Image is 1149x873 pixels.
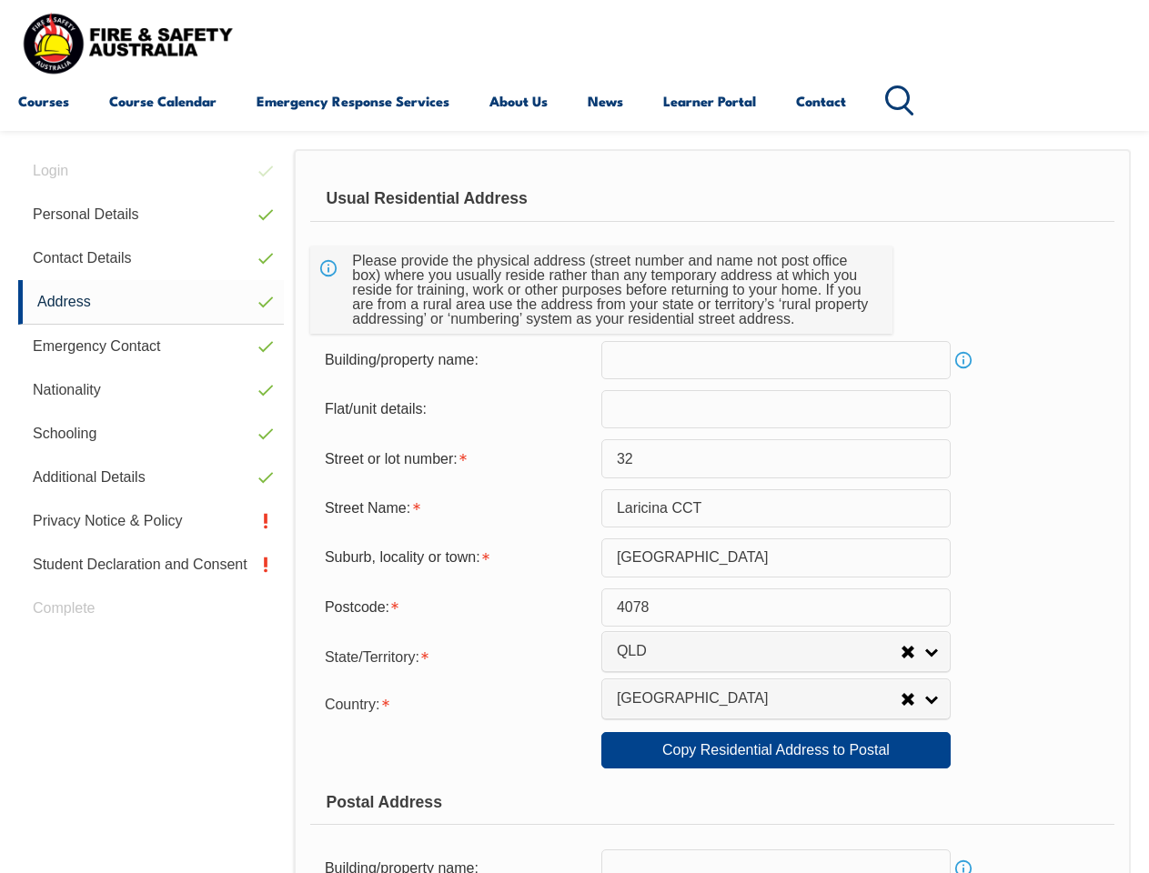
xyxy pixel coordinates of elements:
[617,642,901,661] span: QLD
[310,392,601,426] div: Flat/unit details:
[18,543,284,587] a: Student Declaration and Consent
[109,79,217,123] a: Course Calendar
[18,368,284,412] a: Nationality
[588,79,623,123] a: News
[617,689,901,708] span: [GEOGRAPHIC_DATA]
[18,280,284,325] a: Address
[18,236,284,280] a: Contact Details
[663,79,756,123] a: Learner Portal
[18,499,284,543] a: Privacy Notice & Policy
[18,193,284,236] a: Personal Details
[310,176,1114,222] div: Usual Residential Address
[325,697,379,712] span: Country:
[345,246,878,334] div: Please provide the physical address (street number and name not post office box) where you usuall...
[951,347,976,373] a: Info
[310,540,601,575] div: Suburb, locality or town is required.
[310,637,601,674] div: State/Territory is required.
[310,491,601,526] div: Street Name is required.
[18,412,284,456] a: Schooling
[18,456,284,499] a: Additional Details
[18,79,69,123] a: Courses
[257,79,449,123] a: Emergency Response Services
[310,343,601,377] div: Building/property name:
[796,79,846,123] a: Contact
[325,649,419,665] span: State/Territory:
[310,590,601,625] div: Postcode is required.
[310,779,1114,825] div: Postal Address
[310,441,601,476] div: Street or lot number is required.
[310,685,601,721] div: Country is required.
[601,732,951,768] a: Copy Residential Address to Postal
[489,79,548,123] a: About Us
[18,325,284,368] a: Emergency Contact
